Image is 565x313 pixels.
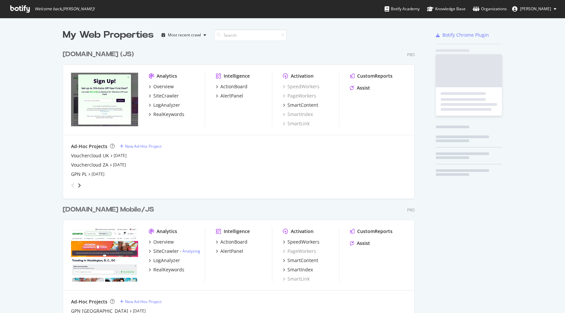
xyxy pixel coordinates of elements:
[350,240,370,247] a: Assist
[385,6,420,12] div: Botify Academy
[283,83,320,90] a: SpeedWorkers
[153,93,179,99] div: SiteCrawler
[153,111,184,118] div: RealKeywords
[92,171,104,177] a: [DATE]
[125,299,162,304] div: New Ad-Hoc Project
[149,257,180,264] a: LogAnalyzer
[283,266,313,273] a: SmartIndex
[427,6,466,12] div: Knowledge Base
[216,239,247,245] a: ActionBoard
[71,171,87,177] a: GPN PL
[283,93,316,99] a: PageWorkers
[357,73,393,79] div: CustomReports
[283,257,318,264] a: SmartContent
[149,266,184,273] a: RealKeywords
[220,248,243,254] div: AlertPanel
[63,28,154,42] div: My Web Properties
[153,257,180,264] div: LogAnalyzer
[149,93,179,99] a: SiteCrawler
[114,153,127,158] a: [DATE]
[407,52,415,58] div: Pro
[220,239,247,245] div: ActionBoard
[350,73,393,79] a: CustomReports
[287,239,320,245] div: SpeedWorkers
[71,143,107,150] div: Ad-Hoc Projects
[287,266,313,273] div: SmartIndex
[442,32,489,38] div: Botify Chrome Plugin
[182,248,200,254] a: Analyzing
[350,85,370,91] a: Assist
[220,83,247,90] div: ActionBoard
[71,298,107,305] div: Ad-Hoc Projects
[159,30,209,40] button: Most recent crawl
[357,228,393,235] div: CustomReports
[68,180,77,191] div: angle-left
[283,120,310,127] a: SmartLink
[224,228,250,235] div: Intelligence
[71,152,109,159] a: Vouchercloud UK
[283,276,310,282] a: SmartLink
[283,239,320,245] a: SpeedWorkers
[153,266,184,273] div: RealKeywords
[507,4,562,14] button: [PERSON_NAME]
[283,102,318,108] a: SmartContent
[473,6,507,12] div: Organizations
[149,248,200,254] a: SiteCrawler- Analyzing
[120,299,162,304] a: New Ad-Hoc Project
[180,248,200,254] div: -
[220,93,243,99] div: AlertPanel
[71,228,138,282] img: groupon.com
[63,205,157,215] a: [DOMAIN_NAME] Mobile/JS
[157,228,177,235] div: Analytics
[291,228,314,235] div: Activation
[77,182,82,189] div: angle-right
[287,102,318,108] div: SmartContent
[168,33,201,37] div: Most recent crawl
[216,248,243,254] a: AlertPanel
[283,111,313,118] a: SmartIndex
[216,83,247,90] a: ActionBoard
[35,6,94,12] span: Welcome back, [PERSON_NAME] !
[357,240,370,247] div: Assist
[153,239,174,245] div: Overview
[520,6,551,12] span: Juraj Mitosinka
[153,83,174,90] div: Overview
[63,50,134,59] div: [DOMAIN_NAME] (JS)
[291,73,314,79] div: Activation
[283,248,316,254] a: PageWorkers
[157,73,177,79] div: Analytics
[357,85,370,91] div: Assist
[149,239,174,245] a: Overview
[125,143,162,149] div: New Ad-Hoc Project
[149,83,174,90] a: Overview
[214,29,287,41] input: Search
[153,248,179,254] div: SiteCrawler
[71,73,138,126] img: groupon.co.uk
[287,257,318,264] div: SmartContent
[149,102,180,108] a: LogAnalyzer
[153,102,180,108] div: LogAnalyzer
[149,111,184,118] a: RealKeywords
[350,228,393,235] a: CustomReports
[63,50,136,59] a: [DOMAIN_NAME] (JS)
[407,207,415,213] div: Pro
[113,162,126,168] a: [DATE]
[71,162,108,168] a: Vouchercloud ZA
[216,93,243,99] a: AlertPanel
[224,73,250,79] div: Intelligence
[436,32,489,38] a: Botify Chrome Plugin
[63,205,154,215] div: [DOMAIN_NAME] Mobile/JS
[120,143,162,149] a: New Ad-Hoc Project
